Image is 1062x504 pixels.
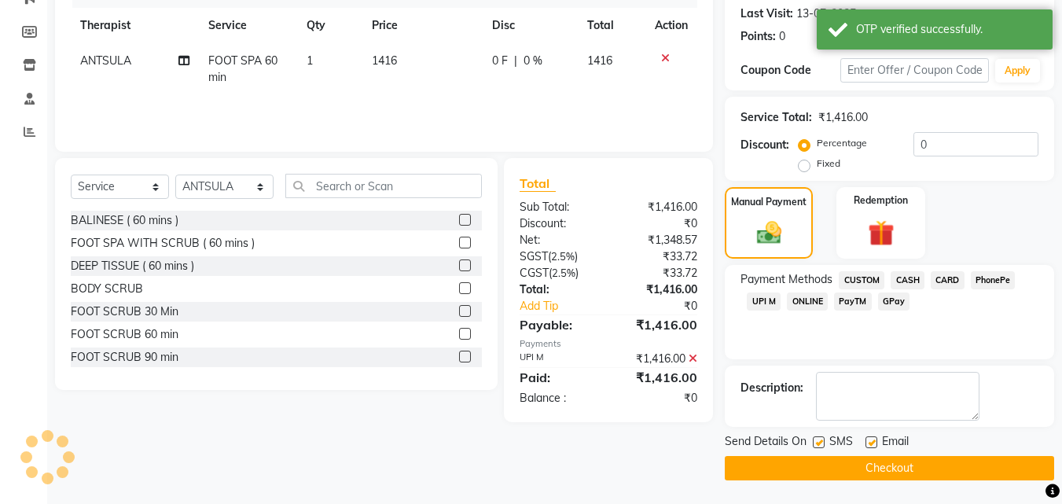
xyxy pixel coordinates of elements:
th: Qty [297,8,362,43]
div: ₹1,348.57 [608,232,709,248]
div: ₹0 [608,215,709,232]
span: SGST [520,249,548,263]
div: Total: [508,281,608,298]
div: Net: [508,232,608,248]
div: 0 [779,28,785,45]
img: _gift.svg [860,217,902,249]
span: CASH [891,271,924,289]
div: Payable: [508,315,608,334]
div: Discount: [740,137,789,153]
span: PhonePe [971,271,1016,289]
div: ₹1,416.00 [608,281,709,298]
th: Total [578,8,645,43]
span: | [514,53,517,69]
div: ( ) [508,248,608,265]
span: GPay [878,292,910,311]
span: Email [882,433,909,453]
div: UPI M [508,351,608,367]
div: Payments [520,337,697,351]
label: Fixed [817,156,840,171]
div: ₹0 [608,390,709,407]
div: ₹1,416.00 [608,199,709,215]
label: Percentage [817,136,867,150]
button: Checkout [725,456,1054,480]
input: Search or Scan [285,174,482,198]
div: OTP verified successfully. [856,21,1041,38]
img: _cash.svg [749,219,789,247]
label: Manual Payment [731,195,807,209]
div: Service Total: [740,109,812,126]
span: Total [520,175,556,192]
th: Therapist [71,8,199,43]
div: ₹33.72 [608,265,709,281]
div: ₹1,416.00 [818,109,868,126]
div: BODY SCRUB [71,281,143,297]
div: Balance : [508,390,608,407]
span: Payment Methods [740,271,832,288]
div: ₹0 [626,298,710,315]
div: FOOT SCRUB 30 Min [71,304,178,320]
div: Sub Total: [508,199,608,215]
div: Last Visit: [740,6,793,22]
span: 1 [307,53,313,68]
th: Disc [483,8,579,43]
span: 2.5% [551,250,575,263]
div: ₹33.72 [608,248,709,265]
th: Price [362,8,483,43]
div: BALINESE ( 60 mins ) [71,212,178,229]
span: CGST [520,266,549,280]
div: DEEP TISSUE ( 60 mins ) [71,258,194,274]
span: PayTM [834,292,872,311]
input: Enter Offer / Coupon Code [840,58,989,83]
span: FOOT SPA 60 min [208,53,277,84]
span: 1416 [372,53,397,68]
span: 2.5% [552,267,575,279]
span: CARD [931,271,965,289]
div: FOOT SCRUB 90 min [71,349,178,366]
div: Description: [740,380,803,396]
th: Service [199,8,297,43]
div: Coupon Code [740,62,840,79]
button: Apply [995,59,1040,83]
label: Redemption [854,193,908,208]
span: 0 F [492,53,508,69]
span: 0 % [524,53,542,69]
a: Add Tip [508,298,625,315]
div: 13-07-2025 [796,6,856,22]
th: Action [645,8,697,43]
span: 1416 [587,53,612,68]
div: Points: [740,28,776,45]
span: SMS [829,433,853,453]
span: ANTSULA [80,53,131,68]
div: FOOT SPA WITH SCRUB ( 60 mins ) [71,235,255,252]
span: UPI M [747,292,781,311]
div: ₹1,416.00 [608,315,709,334]
div: FOOT SCRUB 60 min [71,326,178,343]
div: ₹1,416.00 [608,368,709,387]
span: Send Details On [725,433,807,453]
div: ( ) [508,265,608,281]
div: ₹1,416.00 [608,351,709,367]
span: CUSTOM [839,271,884,289]
div: Discount: [508,215,608,232]
div: Paid: [508,368,608,387]
span: ONLINE [787,292,828,311]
